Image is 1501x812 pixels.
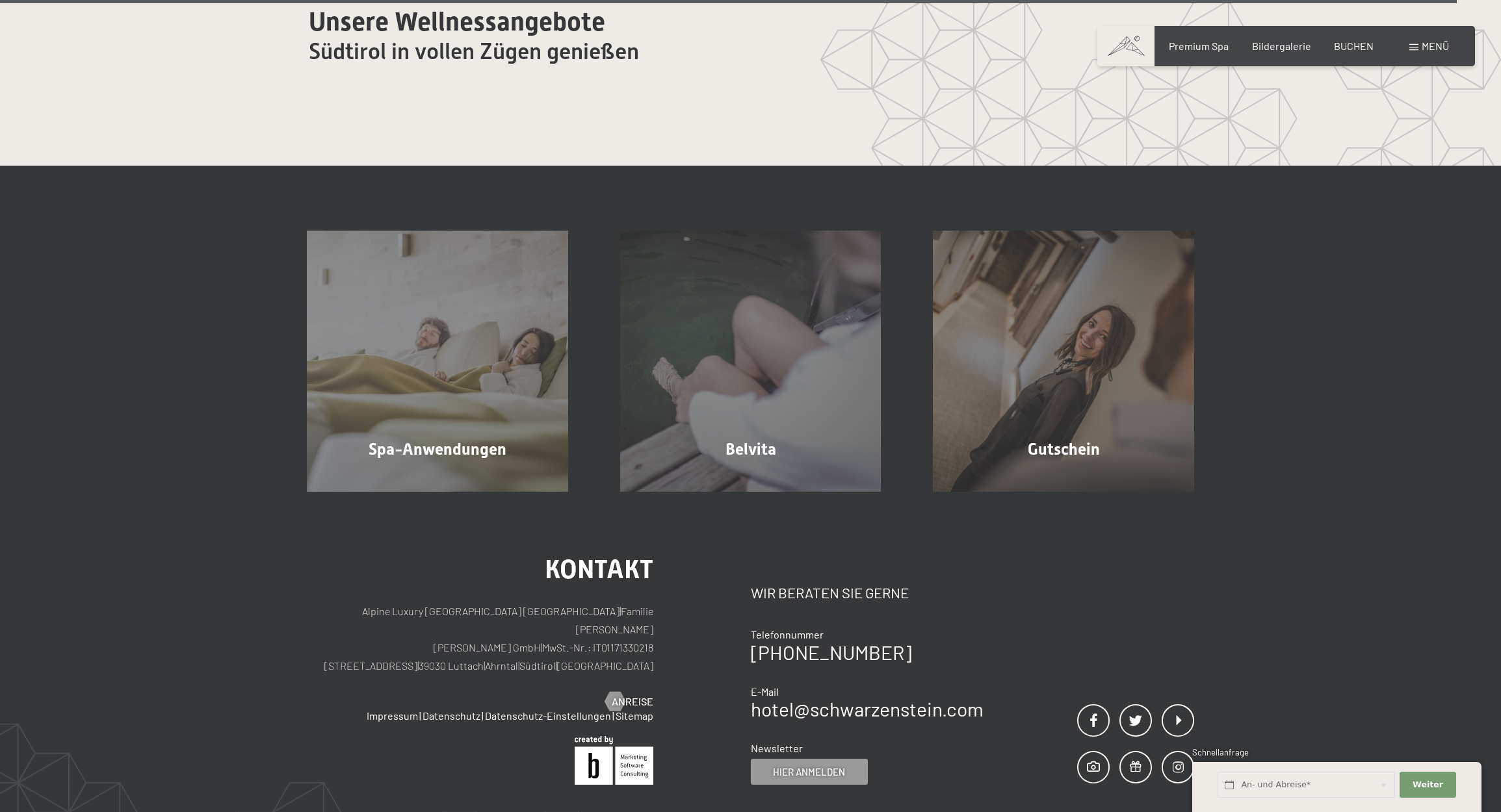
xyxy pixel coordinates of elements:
a: hotel@schwarzenstein.com [751,697,984,720]
span: Newsletter [751,742,803,754]
span: | [484,659,485,672]
span: | [482,709,484,722]
a: Anreise [605,694,653,709]
span: Anreise [612,694,653,709]
span: Menü [1422,40,1449,52]
a: Datenschutz [423,709,480,722]
a: Ein Wellness-Urlaub in Südtirol – 7.700 m² Spa, 10 Saunen Spa-Anwendungen [281,231,594,492]
a: Bildergalerie [1252,40,1311,52]
span: Kontakt [545,554,653,585]
span: Südtirol in vollen Zügen genießen [309,38,639,64]
button: Weiter [1400,772,1455,798]
span: Unsere Wellnessangebote [309,6,605,37]
span: Gutschein [1028,440,1100,459]
span: E-Mail [751,685,779,698]
span: Telefonnummer [751,628,824,641]
a: Impressum [367,709,418,722]
a: Ein Wellness-Urlaub in Südtirol – 7.700 m² Spa, 10 Saunen Belvita [594,231,907,492]
a: [PHONE_NUMBER] [751,641,911,664]
span: | [419,709,421,722]
span: Schnellanfrage [1192,747,1249,757]
span: | [541,641,542,653]
a: BUCHEN [1334,40,1374,52]
span: | [518,659,519,672]
span: | [417,659,419,672]
span: Wir beraten Sie gerne [751,584,909,601]
a: Premium Spa [1169,40,1229,52]
span: Belvita [725,440,776,459]
a: Ein Wellness-Urlaub in Südtirol – 7.700 m² Spa, 10 Saunen Gutschein [907,231,1220,492]
span: Hier anmelden [773,765,845,779]
span: | [620,605,621,617]
span: | [556,659,557,672]
span: | [612,709,614,722]
a: Sitemap [616,709,653,722]
a: Datenschutz-Einstellungen [485,709,611,722]
span: Weiter [1413,779,1443,791]
img: Brandnamic GmbH | Leading Hospitality Solutions [575,736,653,785]
p: Alpine Luxury [GEOGRAPHIC_DATA] [GEOGRAPHIC_DATA] Familie [PERSON_NAME] [PERSON_NAME] GmbH MwSt.-... [307,602,653,675]
span: Spa-Anwendungen [369,440,506,459]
